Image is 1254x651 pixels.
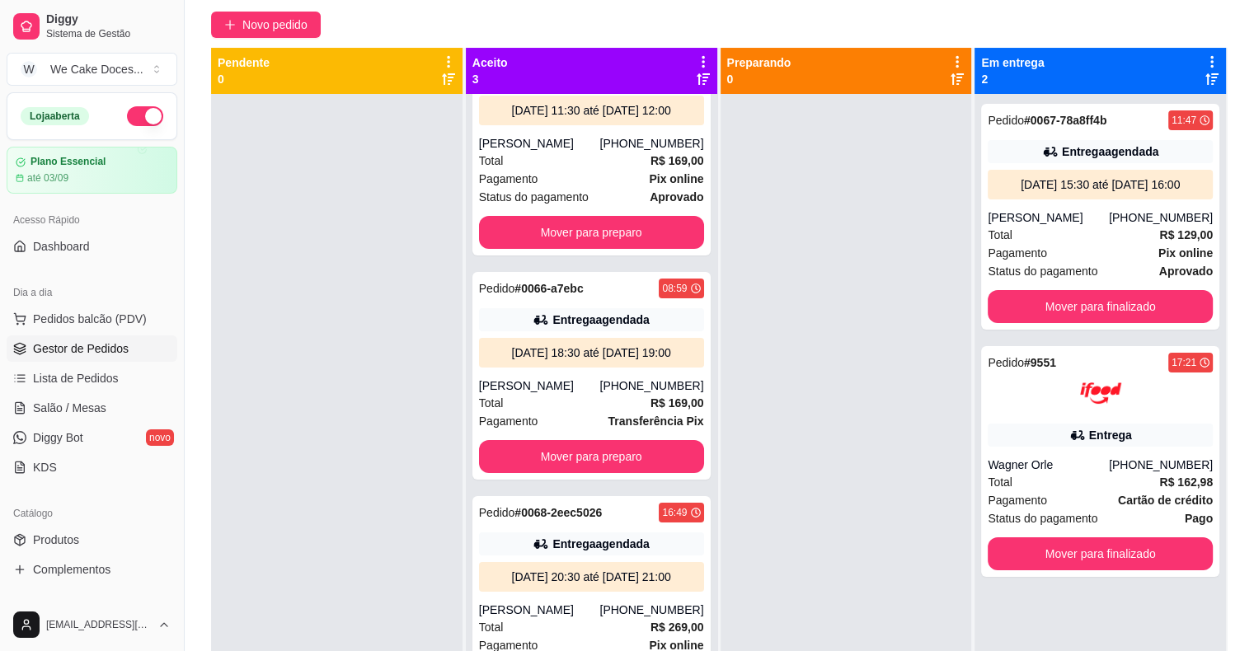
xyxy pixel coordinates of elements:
strong: Pago [1185,512,1213,525]
strong: R$ 169,00 [650,154,704,167]
div: Entrega [1089,427,1132,443]
div: Dia a dia [7,279,177,306]
span: Produtos [33,532,79,548]
p: Preparando [727,54,791,71]
span: Gestor de Pedidos [33,340,129,357]
div: Catálogo [7,500,177,527]
a: Salão / Mesas [7,395,177,421]
div: We Cake Doces ... [50,61,143,77]
span: Total [988,473,1012,491]
span: W [21,61,37,77]
article: até 03/09 [27,171,68,185]
p: 3 [472,71,508,87]
span: plus [224,19,236,30]
button: Mover para preparo [479,216,704,249]
span: [EMAIL_ADDRESS][DOMAIN_NAME] [46,618,151,631]
button: Mover para finalizado [988,537,1213,570]
div: [DATE] 15:30 até [DATE] 16:00 [994,176,1206,193]
span: Status do pagamento [988,262,1097,280]
div: 16:49 [662,506,687,519]
div: Acesso Rápido [7,207,177,233]
a: Plano Essencialaté 03/09 [7,147,177,194]
div: [PHONE_NUMBER] [599,377,703,394]
div: [PHONE_NUMBER] [599,602,703,618]
button: [EMAIL_ADDRESS][DOMAIN_NAME] [7,605,177,644]
span: Pedido [988,356,1024,369]
div: [PERSON_NAME] [988,209,1109,226]
div: Entrega agendada [552,536,649,552]
span: Status do pagamento [988,509,1097,527]
span: Pedido [988,114,1024,127]
div: [PHONE_NUMBER] [1109,457,1213,473]
strong: Transferência Pix [608,414,704,428]
strong: # 9551 [1024,356,1056,369]
span: Pedidos balcão (PDV) [33,311,147,327]
a: DiggySistema de Gestão [7,7,177,46]
div: [PERSON_NAME] [479,602,600,618]
button: Alterar Status [127,106,163,126]
strong: Pix online [1158,246,1213,260]
strong: # 0067-78a8ff4b [1024,114,1106,127]
button: Pedidos balcão (PDV) [7,306,177,332]
strong: aprovado [650,190,703,204]
strong: R$ 169,00 [650,396,704,410]
span: Total [479,394,504,412]
button: Select a team [7,53,177,86]
span: Complementos [33,561,110,578]
span: Sistema de Gestão [46,27,171,40]
article: Plano Essencial [31,156,106,168]
span: Pagamento [988,244,1047,262]
strong: R$ 129,00 [1159,228,1213,241]
img: ifood [1080,372,1121,414]
span: Total [479,152,504,170]
a: KDS [7,454,177,480]
p: 0 [218,71,270,87]
span: Total [988,226,1012,244]
div: [DATE] 18:30 até [DATE] 19:00 [486,344,697,361]
div: 11:47 [1172,114,1196,127]
a: Dashboard [7,233,177,260]
span: Salão / Mesas [33,400,106,416]
span: Total [479,618,504,636]
span: Diggy [46,12,171,27]
div: [PHONE_NUMBER] [1109,209,1213,226]
span: Novo pedido [242,16,308,34]
a: Produtos [7,527,177,553]
span: Pagamento [479,412,538,430]
div: [PERSON_NAME] [479,135,600,152]
div: Loja aberta [21,107,89,125]
strong: # 0068-2eec5026 [514,506,602,519]
button: Mover para preparo [479,440,704,473]
p: Pendente [218,54,270,71]
strong: Cartão de crédito [1118,494,1213,507]
span: Diggy Bot [33,429,83,446]
p: Aceito [472,54,508,71]
button: Novo pedido [211,12,321,38]
span: Pedido [479,506,515,519]
div: Entrega agendada [552,311,649,328]
a: Complementos [7,556,177,583]
p: 0 [727,71,791,87]
span: Pagamento [479,170,538,188]
div: 17:21 [1172,356,1196,369]
div: Wagner Orle [988,457,1109,473]
div: 08:59 [662,282,687,295]
div: Entrega agendada [1062,143,1158,160]
span: Dashboard [33,238,90,255]
span: Lista de Pedidos [33,370,119,386]
div: [DATE] 11:30 até [DATE] 12:00 [486,102,697,119]
span: Status do pagamento [479,188,589,206]
span: Pagamento [988,491,1047,509]
div: [PHONE_NUMBER] [599,135,703,152]
p: Em entrega [981,54,1044,71]
span: KDS [33,459,57,475]
button: Mover para finalizado [988,290,1213,323]
a: Lista de Pedidos [7,365,177,391]
strong: R$ 162,98 [1159,475,1213,489]
div: [DATE] 20:30 até [DATE] 21:00 [486,569,697,585]
div: [PERSON_NAME] [479,377,600,394]
a: Gestor de Pedidos [7,335,177,362]
strong: # 0066-a7ebc [514,282,583,295]
p: 2 [981,71,1044,87]
strong: aprovado [1159,265,1213,278]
